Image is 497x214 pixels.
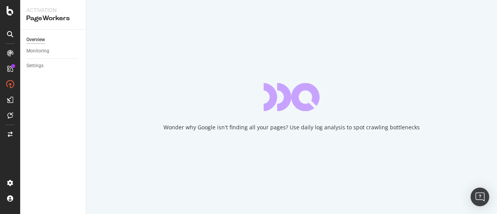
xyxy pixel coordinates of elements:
[26,47,49,55] div: Monitoring
[26,14,80,23] div: PageWorkers
[163,124,420,131] div: Wonder why Google isn't finding all your pages? Use daily log analysis to spot crawling bottlenecks
[26,36,45,44] div: Overview
[471,188,489,206] div: Open Intercom Messenger
[264,83,320,111] div: animation
[26,62,43,70] div: Settings
[26,62,80,70] a: Settings
[26,47,80,55] a: Monitoring
[26,36,80,44] a: Overview
[26,6,80,14] div: Activation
